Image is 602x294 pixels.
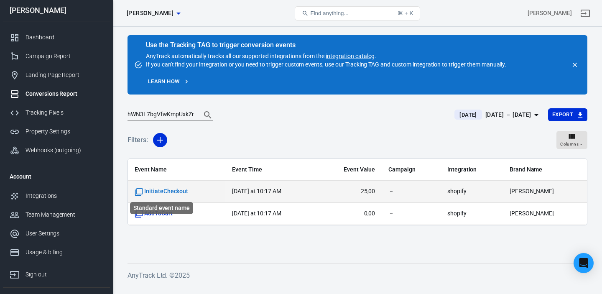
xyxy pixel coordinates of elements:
a: Conversions Report [3,84,110,103]
a: Campaign Report [3,47,110,66]
span: Sali Bazar [127,8,173,18]
h6: AnyTrack Ltd. © 2025 [128,270,587,281]
li: Account [3,166,110,187]
a: Landing Page Report [3,66,110,84]
div: [PERSON_NAME] [3,7,110,14]
div: Open Intercom Messenger [574,253,594,273]
a: User Settings [3,224,110,243]
div: Tracking Pixels [26,108,103,117]
div: User Settings [26,229,103,238]
button: Search [198,105,218,125]
span: [PERSON_NAME] [510,210,580,218]
button: [DATE][DATE] － [DATE] [448,108,548,122]
div: Conversions Report [26,89,103,98]
time: 2025-09-24T10:17:42+02:00 [232,210,281,217]
span: 25,00 [323,187,375,196]
div: Dashboard [26,33,103,42]
div: Use the Tracking TAG to trigger conversion events [146,41,506,49]
span: － [388,187,434,196]
div: Standard event name [130,202,193,214]
span: Columns [560,141,579,148]
a: Team Management [3,205,110,224]
div: AnyTrack automatically tracks all our supported integrations from the . If you can't find your in... [146,42,506,69]
button: close [569,59,581,71]
span: Event Name [135,166,219,174]
time: 2025-09-24T10:17:57+02:00 [232,188,281,194]
span: － [388,210,434,218]
span: 0,00 [323,210,375,218]
a: Usage & billing [3,243,110,262]
div: [DATE] － [DATE] [485,110,531,120]
button: Columns [556,131,587,149]
a: integration catalog [326,53,375,59]
div: Sign out [26,270,103,279]
span: Event Time [232,166,310,174]
a: Learn how [146,75,191,88]
span: shopify [447,210,496,218]
span: [PERSON_NAME] [510,187,580,196]
span: Standard event name [135,187,188,196]
span: shopify [447,187,496,196]
div: ⌘ + K [398,10,413,16]
span: Campaign [388,166,434,174]
a: Property Settings [3,122,110,141]
input: Search by ID... [128,110,194,120]
div: Property Settings [26,127,103,136]
a: Tracking Pixels [3,103,110,122]
span: Brand Name [510,166,580,174]
div: Landing Page Report [26,71,103,79]
span: Event Value [323,166,375,174]
span: Integration [447,166,496,174]
div: Webhooks (outgoing) [26,146,103,155]
button: [PERSON_NAME] [123,5,184,21]
a: Webhooks (outgoing) [3,141,110,160]
a: Dashboard [3,28,110,47]
a: Sign out [575,3,595,23]
div: scrollable content [128,159,587,225]
a: Sign out [3,262,110,284]
div: Account id: 8FRlh6qJ [528,9,572,18]
button: Export [548,108,587,121]
div: Usage & billing [26,248,103,257]
h5: Filters: [128,127,148,153]
span: Find anything... [310,10,348,16]
div: Campaign Report [26,52,103,61]
span: [DATE] [456,111,480,119]
button: Find anything...⌘ + K [295,6,420,20]
div: Team Management [26,210,103,219]
a: Integrations [3,187,110,205]
div: Integrations [26,192,103,200]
